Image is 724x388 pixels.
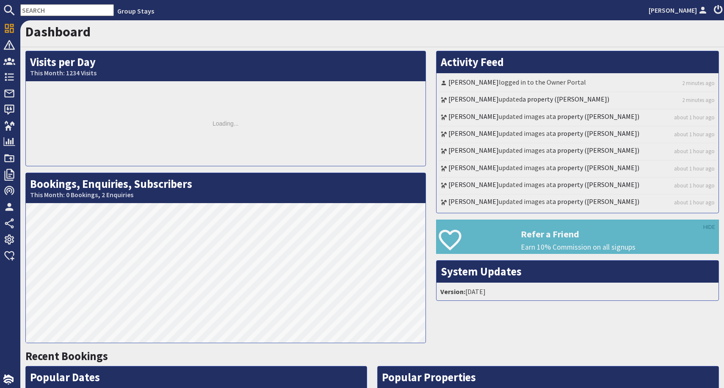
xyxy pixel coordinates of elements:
small: This Month: 0 Bookings, 2 Enquiries [30,191,421,199]
a: [PERSON_NAME] [448,197,499,206]
a: [PERSON_NAME] [448,129,499,138]
a: [PERSON_NAME] [649,5,709,15]
li: updated images at [439,110,717,127]
a: about 1 hour ago [674,198,715,206]
h2: Bookings, Enquiries, Subscribers [26,173,426,203]
h3: Refer a Friend [521,228,718,239]
a: 2 minutes ago [682,96,715,104]
a: Recent Bookings [25,349,108,363]
a: [PERSON_NAME] [448,112,499,121]
a: HIDE [703,223,715,232]
a: [PERSON_NAME] [448,95,499,103]
a: System Updates [441,264,522,278]
a: Refer a Friend Earn 10% Commission on all signups [436,220,719,254]
li: updated images at [439,195,717,211]
a: Dashboard [25,23,91,40]
small: This Month: 1234 Visits [30,69,421,77]
a: a property ([PERSON_NAME]) [553,180,639,189]
a: 2 minutes ago [682,79,715,87]
img: staytech_i_w-64f4e8e9ee0a9c174fd5317b4b171b261742d2d393467e5bdba4413f4f884c10.svg [3,374,14,385]
li: updated images at [439,161,717,178]
h2: Visits per Day [26,51,426,81]
a: [PERSON_NAME] [448,78,499,86]
a: a property ([PERSON_NAME]) [522,95,609,103]
li: updated images at [439,178,717,195]
a: Group Stays [117,7,154,15]
li: [DATE] [439,285,717,298]
a: a property ([PERSON_NAME]) [553,112,639,121]
a: a property ([PERSON_NAME]) [553,129,639,138]
a: [PERSON_NAME] [448,146,499,154]
a: about 1 hour ago [674,113,715,121]
a: a property ([PERSON_NAME]) [553,197,639,206]
a: a property ([PERSON_NAME]) [553,146,639,154]
div: Loading... [26,81,426,166]
input: SEARCH [20,4,114,16]
li: updated images at [439,127,717,143]
p: Earn 10% Commission on all signups [521,242,718,253]
a: [PERSON_NAME] [448,180,499,189]
a: about 1 hour ago [674,130,715,138]
a: [PERSON_NAME] [448,163,499,172]
li: updated [439,92,717,109]
li: logged in to the Owner Portal [439,75,717,92]
strong: Version: [440,287,465,296]
a: about 1 hour ago [674,165,715,173]
a: Activity Feed [441,55,504,69]
a: about 1 hour ago [674,147,715,155]
a: about 1 hour ago [674,182,715,190]
li: updated images at [439,143,717,160]
a: a property ([PERSON_NAME]) [553,163,639,172]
